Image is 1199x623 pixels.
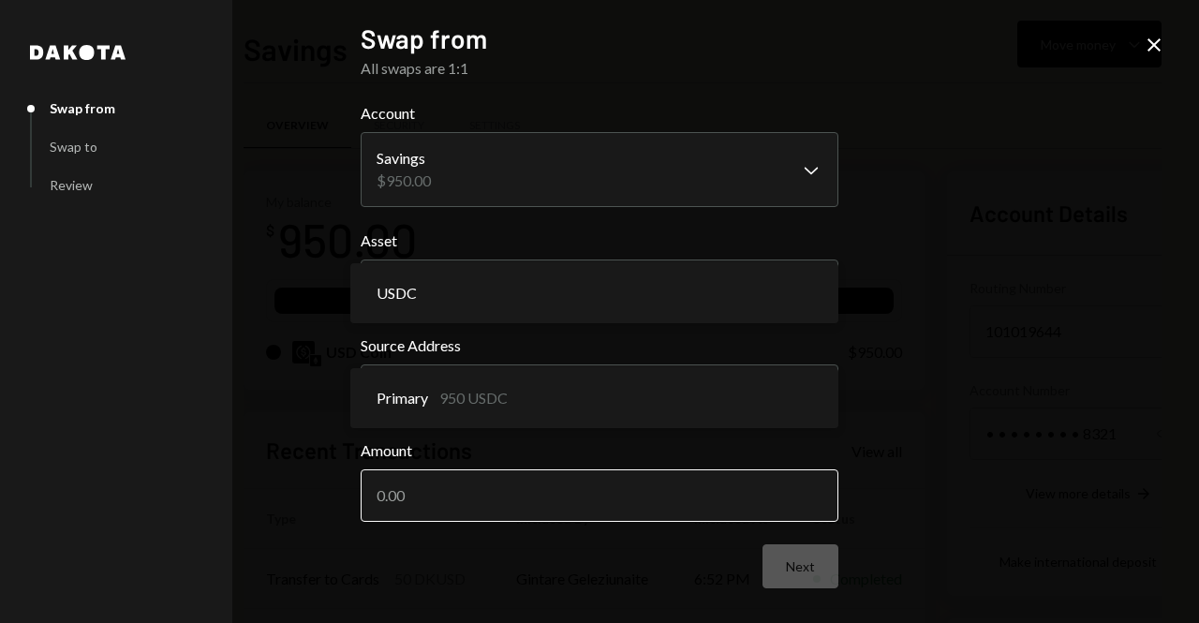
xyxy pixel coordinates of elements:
[361,439,838,462] label: Amount
[361,469,838,522] input: 0.00
[361,334,838,357] label: Source Address
[361,57,838,80] div: All swaps are 1:1
[377,282,417,304] span: USDC
[361,260,838,312] button: Asset
[361,132,838,207] button: Account
[361,364,838,417] button: Source Address
[361,102,838,125] label: Account
[50,100,115,116] div: Swap from
[50,177,93,193] div: Review
[361,230,838,252] label: Asset
[361,21,838,57] h2: Swap from
[50,139,97,155] div: Swap to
